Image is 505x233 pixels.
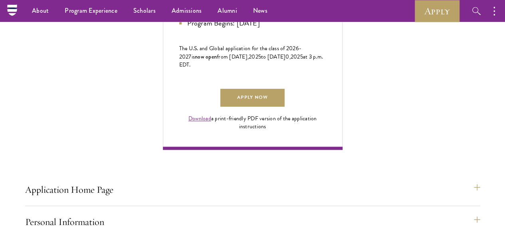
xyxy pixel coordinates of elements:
[25,180,480,199] button: Application Home Page
[217,53,249,61] span: from [DATE],
[25,212,480,231] button: Personal Information
[188,114,211,123] a: Download
[188,53,191,61] span: 7
[179,18,326,29] li: Program Begins: [DATE]
[296,44,299,53] span: 6
[192,53,195,61] span: is
[249,53,258,61] span: 202
[261,53,285,61] span: to [DATE]
[220,89,284,107] a: Apply Now
[291,53,300,61] span: 202
[285,53,289,61] span: 0
[195,53,217,61] span: now open
[289,53,291,61] span: ,
[179,53,323,69] span: at 3 p.m. EDT.
[179,115,326,131] div: a print-friendly PDF version of the application instructions
[258,53,261,61] span: 5
[179,44,302,61] span: -202
[300,53,303,61] span: 5
[179,44,296,53] span: The U.S. and Global application for the class of 202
